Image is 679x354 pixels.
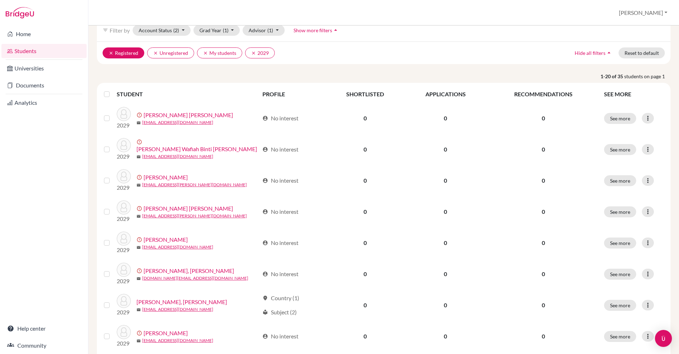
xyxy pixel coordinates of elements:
[137,214,141,218] span: mail
[243,25,285,36] button: Advisor(1)
[117,138,131,152] img: Ansari , Husnul Wafiah Binti Mohd Kamal
[569,47,619,58] button: Hide all filtersarrow_drop_up
[142,275,248,281] a: [DOMAIN_NAME][EMAIL_ADDRESS][DOMAIN_NAME]
[267,27,273,33] span: (1)
[575,50,605,56] span: Hide all filters
[262,294,299,302] div: Country (1)
[605,49,613,56] i: arrow_drop_up
[142,119,213,126] a: [EMAIL_ADDRESS][DOMAIN_NAME]
[144,267,234,275] a: [PERSON_NAME], [PERSON_NAME]
[137,245,141,250] span: mail
[223,27,228,33] span: (1)
[144,329,188,337] a: [PERSON_NAME]
[1,338,87,353] a: Community
[173,27,179,33] span: (2)
[604,144,636,155] button: See more
[404,321,487,352] td: 0
[262,147,268,152] span: account_circle
[404,165,487,196] td: 0
[655,330,672,347] div: Open Intercom Messenger
[144,235,188,244] a: [PERSON_NAME]
[262,145,298,154] div: No interest
[1,27,87,41] a: Home
[404,196,487,227] td: 0
[262,271,268,277] span: account_circle
[491,114,596,122] p: 0
[326,196,404,227] td: 0
[262,333,268,339] span: account_circle
[404,86,487,103] th: APPLICATIONS
[109,51,114,56] i: clear
[117,200,131,215] img: Desale, Saurish Sandip
[262,115,268,121] span: account_circle
[142,337,213,344] a: [EMAIL_ADDRESS][DOMAIN_NAME]
[604,206,636,217] button: See more
[1,321,87,336] a: Help center
[258,86,326,103] th: PROFILE
[326,321,404,352] td: 0
[137,276,141,281] span: mail
[491,145,596,154] p: 0
[137,139,144,145] span: error_outline
[117,246,131,254] p: 2029
[137,112,144,118] span: error_outline
[326,134,404,165] td: 0
[288,25,345,36] button: Show more filtersarrow_drop_up
[117,121,131,130] p: 2029
[600,86,668,103] th: SEE MORE
[117,232,131,246] img: Halim, Edmund Darren
[137,330,144,336] span: error_outline
[137,175,144,180] span: error_outline
[332,27,339,34] i: arrow_drop_up
[203,51,208,56] i: clear
[193,25,240,36] button: Grad Year(1)
[404,227,487,258] td: 0
[262,209,268,215] span: account_circle
[600,73,624,80] strong: 1-20 of 35
[294,27,332,33] span: Show more filters
[117,308,131,316] p: 2029
[144,204,233,213] a: [PERSON_NAME] [PERSON_NAME]
[604,300,636,311] button: See more
[326,258,404,290] td: 0
[262,176,298,185] div: No interest
[262,308,297,316] div: Subject (2)
[117,277,131,285] p: 2029
[137,308,141,312] span: mail
[491,176,596,185] p: 0
[6,7,34,18] img: Bridge-U
[404,103,487,134] td: 0
[491,207,596,216] p: 0
[619,47,665,58] button: Reset to default
[117,325,131,339] img: Lautan, Naomi Elaine
[262,295,268,301] span: location_on
[326,290,404,321] td: 0
[262,178,268,183] span: account_circle
[1,61,87,75] a: Universities
[487,86,600,103] th: RECOMMENDATIONS
[137,237,144,242] span: error_outline
[604,175,636,186] button: See more
[604,238,636,249] button: See more
[491,239,596,247] p: 0
[103,27,108,33] i: filter_list
[142,213,247,219] a: [EMAIL_ADDRESS][PERSON_NAME][DOMAIN_NAME]
[117,215,131,223] p: 2029
[137,298,227,306] a: [PERSON_NAME], [PERSON_NAME]
[137,145,257,153] a: [PERSON_NAME] Wafiah Binti [PERSON_NAME]
[245,47,275,58] button: clear2029
[117,339,131,348] p: 2029
[142,244,213,250] a: [EMAIL_ADDRESS][DOMAIN_NAME]
[137,268,144,274] span: error_outline
[137,206,144,211] span: error_outline
[491,301,596,309] p: 0
[153,51,158,56] i: clear
[144,111,233,119] a: [PERSON_NAME] [PERSON_NAME]
[604,331,636,342] button: See more
[142,153,213,160] a: [EMAIL_ADDRESS][DOMAIN_NAME]
[103,47,144,58] button: clearRegistered
[117,152,131,161] p: 2029
[326,227,404,258] td: 0
[491,332,596,341] p: 0
[604,113,636,124] button: See more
